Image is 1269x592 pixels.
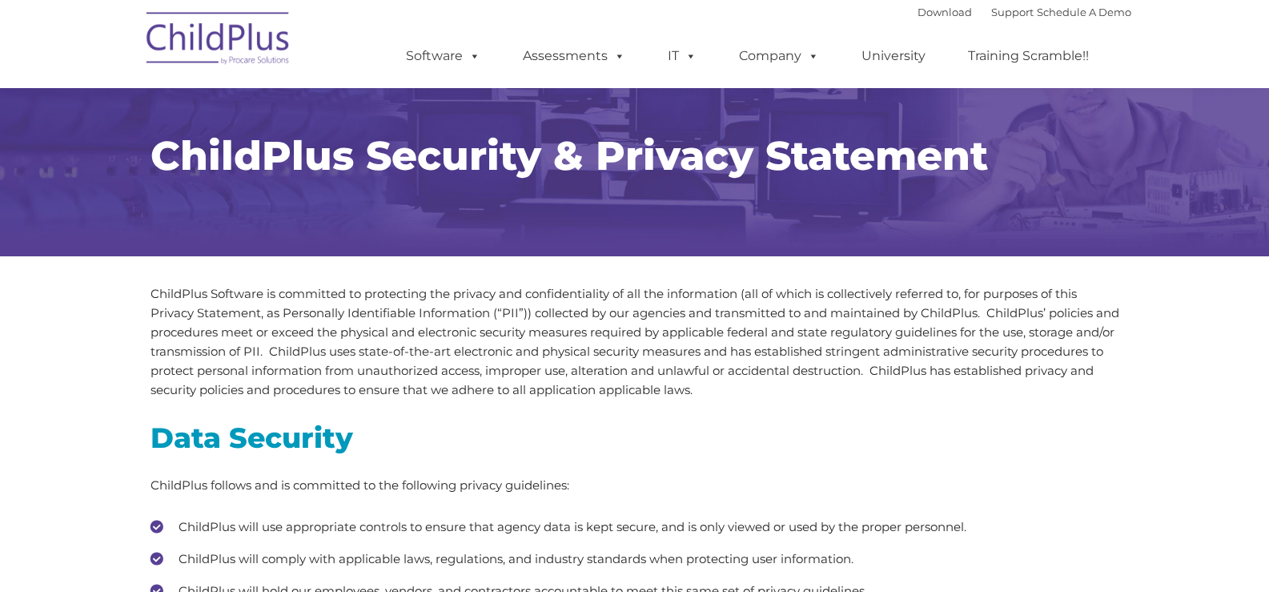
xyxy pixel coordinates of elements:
li: ChildPlus will use appropriate controls to ensure that agency data is kept secure, and is only vi... [151,515,1119,539]
a: Training Scramble!! [952,40,1105,72]
font: | [918,6,1131,18]
a: Assessments [507,40,641,72]
a: Schedule A Demo [1037,6,1131,18]
a: IT [652,40,713,72]
a: Company [723,40,835,72]
h2: Data Security [151,420,1119,456]
a: Download [918,6,972,18]
p: ChildPlus follows and is committed to the following privacy guidelines: [151,476,1119,495]
img: ChildPlus by Procare Solutions [139,1,299,81]
span: ChildPlus Security & Privacy Statement [151,131,988,180]
a: Software [390,40,496,72]
p: ChildPlus Software is committed to protecting the privacy and confidentiality of all the informat... [151,284,1119,400]
li: ChildPlus will comply with applicable laws, regulations, and industry standards when protecting u... [151,547,1119,571]
a: Support [991,6,1034,18]
a: University [845,40,942,72]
